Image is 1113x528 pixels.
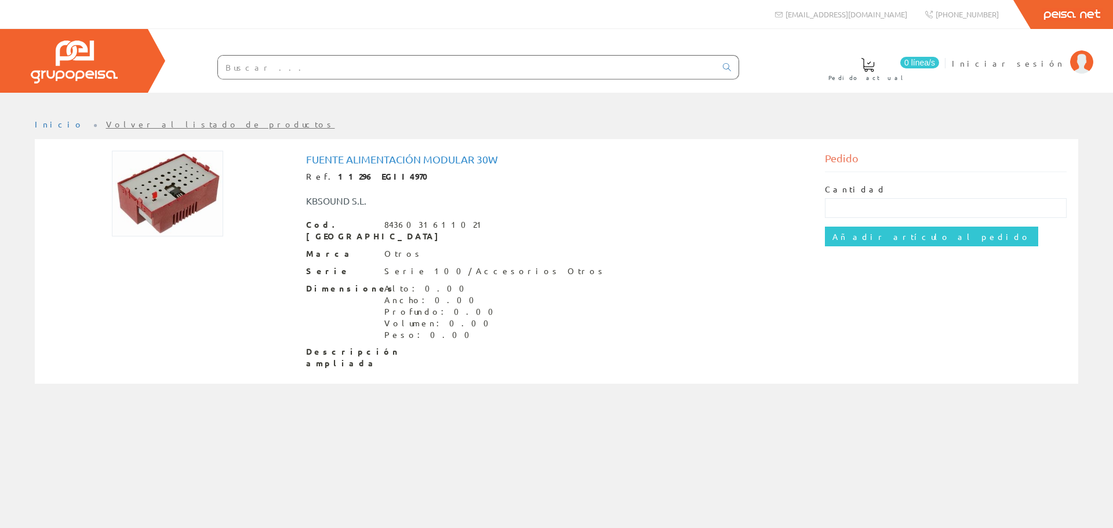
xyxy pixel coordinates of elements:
[825,227,1038,246] input: Añadir artículo al pedido
[384,265,606,277] div: Serie 100/Accesorios Otros
[825,151,1067,172] div: Pedido
[384,219,486,231] div: 8436031611021
[306,248,376,260] span: Marca
[384,294,500,306] div: Ancho: 0.00
[306,171,808,183] div: Ref.
[306,346,376,369] span: Descripción ampliada
[384,329,500,341] div: Peso: 0.00
[900,57,939,68] span: 0 línea/s
[384,306,500,318] div: Profundo: 0.00
[384,248,423,260] div: Otros
[785,9,907,19] span: [EMAIL_ADDRESS][DOMAIN_NAME]
[828,72,907,83] span: Pedido actual
[106,119,335,129] a: Volver al listado de productos
[825,184,886,195] label: Cantidad
[306,283,376,294] span: Dimensiones
[306,219,376,242] span: Cod. [GEOGRAPHIC_DATA]
[218,56,716,79] input: Buscar ...
[384,318,500,329] div: Volumen: 0.00
[338,171,436,181] strong: 11296 EGII4970
[297,194,600,207] div: KBSOUND S.L.
[306,265,376,277] span: Serie
[952,57,1064,69] span: Iniciar sesión
[31,41,118,83] img: Grupo Peisa
[35,119,84,129] a: Inicio
[952,48,1093,59] a: Iniciar sesión
[112,151,223,236] img: Foto artículo Fuente alimentación modular 30w (192x147.84)
[306,154,808,165] h1: Fuente alimentación modular 30w
[384,283,500,294] div: Alto: 0.00
[936,9,999,19] span: [PHONE_NUMBER]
